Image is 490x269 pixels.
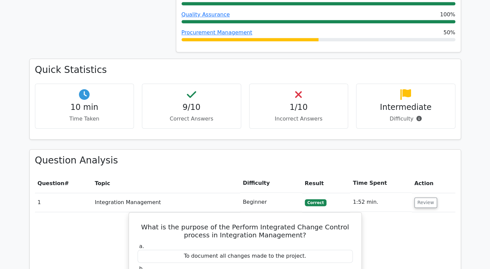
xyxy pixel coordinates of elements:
p: Correct Answers [148,115,236,123]
h4: 9/10 [148,103,236,112]
h5: What is the purpose of the Perform Integrated Change Control process in Integration Management? [137,223,353,239]
h3: Quick Statistics [35,64,455,76]
p: Time Taken [41,115,129,123]
th: Difficulty [240,174,302,193]
h4: Intermediate [362,103,450,112]
span: Correct [305,199,326,206]
a: Quality Assurance [182,11,230,18]
h4: 1/10 [255,103,343,112]
th: Topic [92,174,240,193]
p: Difficulty [362,115,450,123]
a: Procurement Management [182,29,252,36]
th: Action [412,174,455,193]
span: a. [139,243,144,249]
td: Integration Management [92,193,240,212]
div: To document all changes made to the project. [138,250,353,263]
h4: 10 min [41,103,129,112]
span: Question [38,180,65,186]
button: Review [414,197,437,208]
td: 1:52 min. [350,193,411,212]
span: 100% [440,11,455,19]
th: # [35,174,92,193]
h3: Question Analysis [35,155,455,166]
td: 1 [35,193,92,212]
th: Result [302,174,350,193]
td: Beginner [240,193,302,212]
span: 50% [443,29,455,37]
th: Time Spent [350,174,411,193]
p: Incorrect Answers [255,115,343,123]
